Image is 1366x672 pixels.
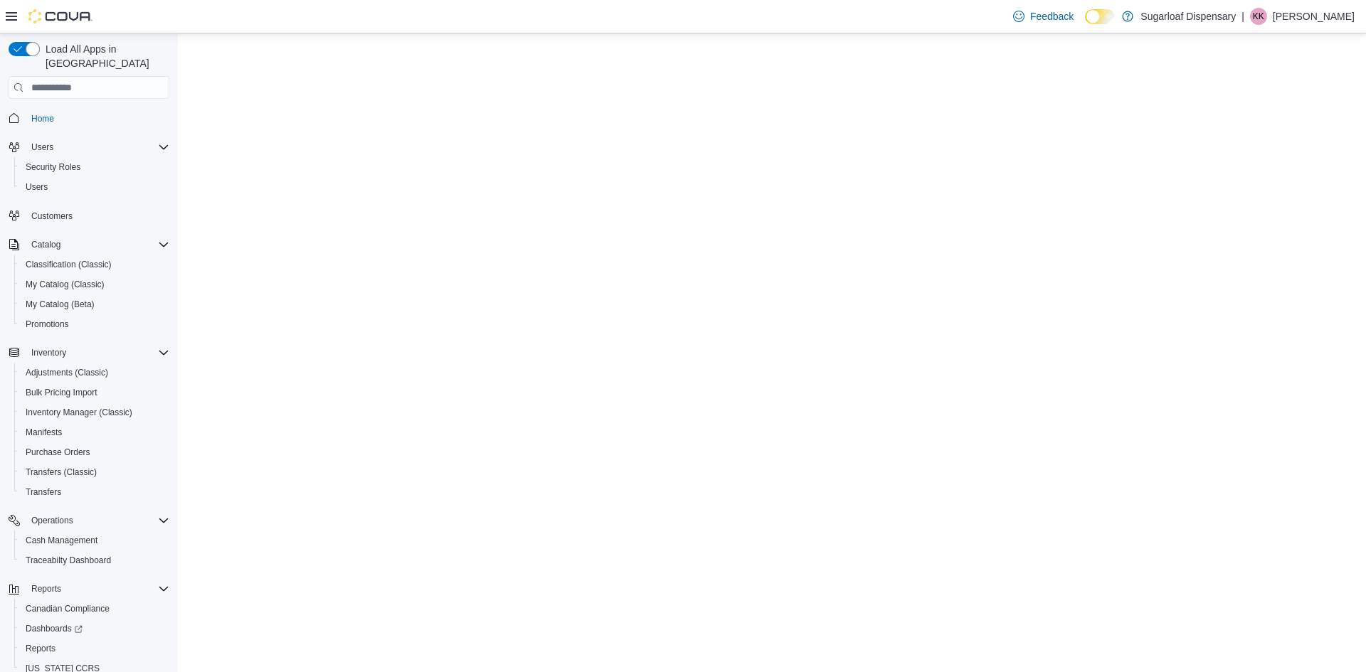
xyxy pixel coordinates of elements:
[14,383,175,402] button: Bulk Pricing Import
[3,206,175,226] button: Customers
[26,623,83,634] span: Dashboards
[26,139,169,156] span: Users
[20,552,169,569] span: Traceabilty Dashboard
[20,256,117,273] a: Classification (Classic)
[3,343,175,363] button: Inventory
[26,535,97,546] span: Cash Management
[20,600,115,617] a: Canadian Compliance
[31,347,66,358] span: Inventory
[26,236,169,253] span: Catalog
[14,255,175,274] button: Classification (Classic)
[14,177,175,197] button: Users
[31,583,61,594] span: Reports
[31,210,73,222] span: Customers
[14,639,175,658] button: Reports
[1085,9,1115,24] input: Dark Mode
[20,316,75,333] a: Promotions
[14,294,175,314] button: My Catalog (Beta)
[26,447,90,458] span: Purchase Orders
[14,599,175,619] button: Canadian Compliance
[20,464,102,481] a: Transfers (Classic)
[20,620,169,637] span: Dashboards
[20,532,103,549] a: Cash Management
[20,424,68,441] a: Manifests
[14,619,175,639] a: Dashboards
[20,532,169,549] span: Cash Management
[31,113,54,124] span: Home
[26,259,112,270] span: Classification (Classic)
[20,159,86,176] a: Security Roles
[26,161,80,173] span: Security Roles
[26,486,61,498] span: Transfers
[26,207,169,225] span: Customers
[20,316,169,333] span: Promotions
[14,363,175,383] button: Adjustments (Classic)
[14,274,175,294] button: My Catalog (Classic)
[1007,2,1079,31] a: Feedback
[26,279,105,290] span: My Catalog (Classic)
[26,555,111,566] span: Traceabilty Dashboard
[1253,8,1264,25] span: KK
[26,643,55,654] span: Reports
[14,402,175,422] button: Inventory Manager (Classic)
[20,178,53,196] a: Users
[14,422,175,442] button: Manifests
[20,444,169,461] span: Purchase Orders
[40,42,169,70] span: Load All Apps in [GEOGRAPHIC_DATA]
[26,181,48,193] span: Users
[20,484,169,501] span: Transfers
[20,276,110,293] a: My Catalog (Classic)
[26,387,97,398] span: Bulk Pricing Import
[3,137,175,157] button: Users
[26,109,169,127] span: Home
[31,515,73,526] span: Operations
[26,236,66,253] button: Catalog
[1140,8,1236,25] p: Sugarloaf Dispensary
[20,384,169,401] span: Bulk Pricing Import
[14,550,175,570] button: Traceabilty Dashboard
[3,107,175,128] button: Home
[20,276,169,293] span: My Catalog (Classic)
[1250,8,1267,25] div: Kelsey Kastler
[20,484,67,501] a: Transfers
[26,466,97,478] span: Transfers (Classic)
[14,314,175,334] button: Promotions
[3,579,175,599] button: Reports
[14,157,175,177] button: Security Roles
[1030,9,1074,23] span: Feedback
[20,552,117,569] a: Traceabilty Dashboard
[20,384,103,401] a: Bulk Pricing Import
[20,364,114,381] a: Adjustments (Classic)
[26,367,108,378] span: Adjustments (Classic)
[14,530,175,550] button: Cash Management
[26,139,59,156] button: Users
[26,208,78,225] a: Customers
[20,404,138,421] a: Inventory Manager (Classic)
[20,640,61,657] a: Reports
[1273,8,1355,25] p: [PERSON_NAME]
[1241,8,1244,25] p: |
[26,319,69,330] span: Promotions
[20,640,169,657] span: Reports
[20,404,169,421] span: Inventory Manager (Classic)
[20,424,169,441] span: Manifests
[26,512,79,529] button: Operations
[26,299,95,310] span: My Catalog (Beta)
[20,464,169,481] span: Transfers (Classic)
[20,600,169,617] span: Canadian Compliance
[31,142,53,153] span: Users
[31,239,60,250] span: Catalog
[20,296,100,313] a: My Catalog (Beta)
[26,407,132,418] span: Inventory Manager (Classic)
[20,296,169,313] span: My Catalog (Beta)
[26,110,60,127] a: Home
[26,344,169,361] span: Inventory
[14,462,175,482] button: Transfers (Classic)
[1085,24,1086,25] span: Dark Mode
[26,344,72,361] button: Inventory
[26,580,169,597] span: Reports
[26,603,110,614] span: Canadian Compliance
[3,511,175,530] button: Operations
[20,620,88,637] a: Dashboards
[20,159,169,176] span: Security Roles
